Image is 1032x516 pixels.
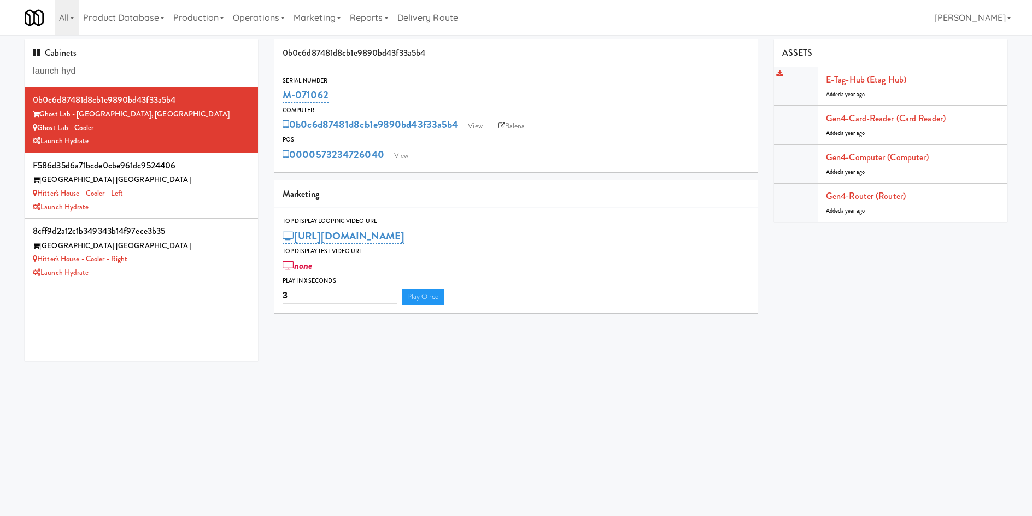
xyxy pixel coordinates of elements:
[283,258,313,273] a: none
[283,105,749,116] div: Computer
[33,254,127,264] a: Hitter's House - Cooler - Right
[33,157,250,174] div: f586d35d6a71bcde0cbe961dc9524406
[283,117,458,132] a: 0b0c6d87481d8cb1e9890bd43f33a5b4
[33,92,250,108] div: 0b0c6d87481d8cb1e9890bd43f33a5b4
[33,46,77,59] span: Cabinets
[402,289,444,305] a: Play Once
[826,90,865,98] span: Added
[33,188,123,198] a: Hitter's House - Cooler - Left
[841,168,865,176] span: a year ago
[283,187,319,200] span: Marketing
[33,122,93,133] a: Ghost Lab - Cooler
[274,39,758,67] div: 0b0c6d87481d8cb1e9890bd43f33a5b4
[33,223,250,239] div: 8cff9d2a12c1b349343b14f97ece3b35
[841,207,865,215] span: a year ago
[33,239,250,253] div: [GEOGRAPHIC_DATA] [GEOGRAPHIC_DATA]
[33,108,250,121] div: Ghost Lab - [GEOGRAPHIC_DATA], [GEOGRAPHIC_DATA]
[283,147,384,162] a: 0000573234726040
[283,216,749,227] div: Top Display Looping Video Url
[782,46,813,59] span: ASSETS
[33,173,250,187] div: [GEOGRAPHIC_DATA] [GEOGRAPHIC_DATA]
[33,136,89,146] a: Launch Hydrate
[826,151,929,163] a: Gen4-computer (Computer)
[389,148,414,164] a: View
[33,267,89,278] a: Launch Hydrate
[826,190,906,202] a: Gen4-router (Router)
[283,134,749,145] div: POS
[25,87,258,153] li: 0b0c6d87481d8cb1e9890bd43f33a5b4Ghost Lab - [GEOGRAPHIC_DATA], [GEOGRAPHIC_DATA] Ghost Lab - Cool...
[25,8,44,27] img: Micromart
[826,73,906,86] a: E-tag-hub (Etag Hub)
[826,207,865,215] span: Added
[462,118,488,134] a: View
[826,168,865,176] span: Added
[33,61,250,81] input: Search cabinets
[492,118,531,134] a: Balena
[826,129,865,137] span: Added
[33,202,89,212] a: Launch Hydrate
[25,219,258,284] li: 8cff9d2a12c1b349343b14f97ece3b35[GEOGRAPHIC_DATA] [GEOGRAPHIC_DATA] Hitter's House - Cooler - Rig...
[826,112,946,125] a: Gen4-card-reader (Card Reader)
[25,153,258,219] li: f586d35d6a71bcde0cbe961dc9524406[GEOGRAPHIC_DATA] [GEOGRAPHIC_DATA] Hitter's House - Cooler - Lef...
[283,75,749,86] div: Serial Number
[283,228,404,244] a: [URL][DOMAIN_NAME]
[283,246,749,257] div: Top Display Test Video Url
[283,87,329,103] a: M-071062
[841,90,865,98] span: a year ago
[283,275,749,286] div: Play in X seconds
[841,129,865,137] span: a year ago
